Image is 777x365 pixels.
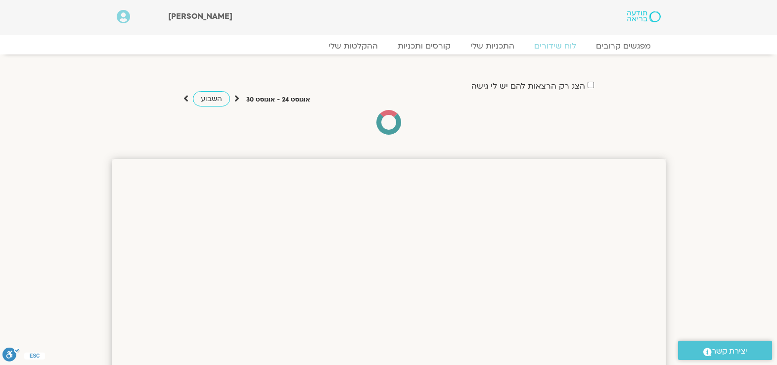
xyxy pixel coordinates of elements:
[168,11,232,22] span: [PERSON_NAME]
[246,95,310,105] p: אוגוסט 24 - אוגוסט 30
[193,91,230,106] a: השבוע
[712,345,747,358] span: יצירת קשר
[471,82,585,91] label: הצג רק הרצאות להם יש לי גישה
[117,41,661,51] nav: Menu
[319,41,388,51] a: ההקלטות שלי
[460,41,524,51] a: התכניות שלי
[586,41,661,51] a: מפגשים קרובים
[678,341,772,360] a: יצירת קשר
[388,41,460,51] a: קורסים ותכניות
[201,94,222,104] span: השבוע
[524,41,586,51] a: לוח שידורים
